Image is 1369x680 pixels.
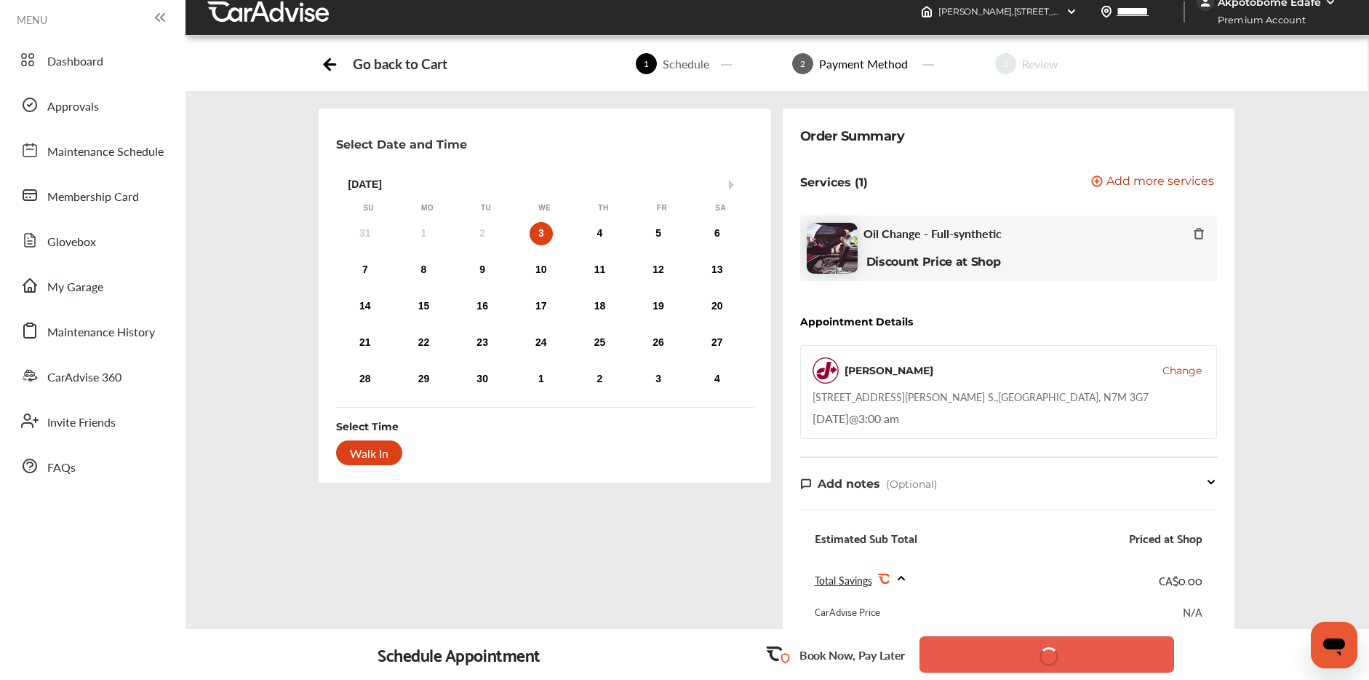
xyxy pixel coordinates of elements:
div: Not available Tuesday, September 2nd, 2025 [471,222,494,245]
div: Choose Tuesday, September 23rd, 2025 [471,331,494,355]
div: Th [596,203,610,213]
p: Select Date and Time [336,138,467,151]
div: Priced at Shop [1129,531,1202,545]
div: CA$0.00 [1161,626,1202,641]
span: Invite Friends [47,414,116,432]
div: Choose Saturday, September 6th, 2025 [706,222,729,245]
span: Dashboard [47,52,103,71]
div: Choose Sunday, September 7th, 2025 [354,258,377,282]
img: header-down-arrow.9dd2ce7d.svg [1066,6,1077,17]
span: [DATE] [813,410,849,427]
div: Choose Sunday, September 14th, 2025 [354,295,377,318]
div: Select Time [336,419,399,434]
div: Choose Monday, September 29th, 2025 [412,368,436,391]
div: [PERSON_NAME] [845,363,933,378]
a: Maintenance History [13,312,171,349]
a: Maintenance Schedule [13,131,171,169]
span: FAQs [47,459,76,478]
div: [DATE] [340,178,751,191]
a: Approvals [13,86,171,124]
a: Glovebox [13,221,171,259]
div: Choose Tuesday, September 16th, 2025 [471,295,494,318]
div: Review [1016,55,1064,72]
div: Choose Saturday, September 20th, 2025 [706,295,729,318]
div: Choose Thursday, September 25th, 2025 [588,331,611,355]
button: Add more services [1091,175,1214,189]
div: Choose Friday, September 26th, 2025 [647,331,670,355]
a: Invite Friends [13,402,171,440]
p: Book Now, Pay Later [799,647,905,663]
iframe: Button to launch messaging window [1311,622,1357,668]
div: Go back to Cart [353,55,447,72]
button: Next Month [729,180,739,190]
div: Sa [714,203,728,213]
div: Choose Wednesday, September 24th, 2025 [530,331,553,355]
div: Not available Monday, September 1st, 2025 [412,222,436,245]
div: Payment Method [813,55,914,72]
a: My Garage [13,266,171,304]
div: Schedule Appointment [378,644,540,665]
div: Fr [655,203,669,213]
div: Choose Saturday, October 4th, 2025 [706,368,729,391]
div: Schedule [657,55,715,72]
span: Add notes [818,477,880,491]
div: Choose Friday, September 5th, 2025 [647,222,670,245]
img: location_vector.a44bc228.svg [1101,6,1112,17]
div: Choose Monday, September 15th, 2025 [412,295,436,318]
div: Choose Friday, October 3rd, 2025 [647,368,670,391]
div: Choose Thursday, September 18th, 2025 [588,295,611,318]
div: Choose Wednesday, October 1st, 2025 [530,368,553,391]
div: Choose Wednesday, September 3rd, 2025 [530,222,553,245]
div: Choose Saturday, September 27th, 2025 [706,331,729,355]
div: Choose Sunday, September 28th, 2025 [354,368,377,391]
div: N/A [1183,604,1202,619]
img: header-home-logo.8d720a4f.svg [921,6,933,17]
a: CarAdvise 360 [13,357,171,395]
span: 3 [995,53,1016,74]
div: Choose Wednesday, September 10th, 2025 [530,258,553,282]
div: Order Summary [800,126,905,146]
span: Premium Account [1198,12,1317,28]
div: CA$0.00 [1159,570,1202,590]
p: Services (1) [800,175,868,189]
div: Choose Saturday, September 13th, 2025 [706,258,729,282]
div: Choose Monday, September 8th, 2025 [412,258,436,282]
div: We [538,203,552,213]
span: @ [849,410,858,427]
span: Oil Change - Full-synthetic [863,226,1002,240]
img: oil-change-thumb.jpg [807,223,858,274]
div: Choose Tuesday, September 9th, 2025 [471,258,494,282]
span: 1 [636,53,657,74]
span: [PERSON_NAME] , [STREET_ADDRESS][PERSON_NAME] S. [GEOGRAPHIC_DATA] , N7M 3G7 [938,6,1318,17]
a: FAQs [13,447,171,485]
span: 2 [792,53,813,74]
a: Membership Card [13,176,171,214]
img: logo-jiffylube.png [813,357,839,384]
b: Discount Price at Shop [866,255,1001,269]
div: Tu [479,203,493,213]
span: Total Savings [815,573,872,588]
div: [STREET_ADDRESS][PERSON_NAME] S. , [GEOGRAPHIC_DATA] , N7M 3G7 [813,390,1149,404]
img: note-icon.db9493fa.svg [800,478,812,490]
div: Not available Sunday, August 31st, 2025 [354,222,377,245]
img: header-divider.bc55588e.svg [1184,1,1185,23]
span: My Garage [47,278,103,297]
div: Walk In [336,440,402,465]
div: Estimated Tax [815,626,873,641]
span: 3:00 am [858,410,899,427]
div: Appointment Details [800,316,913,328]
div: Choose Sunday, September 21st, 2025 [354,331,377,355]
div: Mo [420,203,435,213]
div: Estimated Sub Total [815,531,917,545]
div: Choose Monday, September 22nd, 2025 [412,331,436,355]
span: Membership Card [47,188,139,207]
div: Choose Friday, September 12th, 2025 [647,258,670,282]
span: CarAdvise 360 [47,368,121,387]
div: Choose Thursday, October 2nd, 2025 [588,368,611,391]
span: Approvals [47,98,99,116]
span: Maintenance History [47,323,155,342]
button: Change [1162,363,1202,378]
div: Choose Tuesday, September 30th, 2025 [471,368,494,391]
a: Add more services [1091,175,1217,189]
